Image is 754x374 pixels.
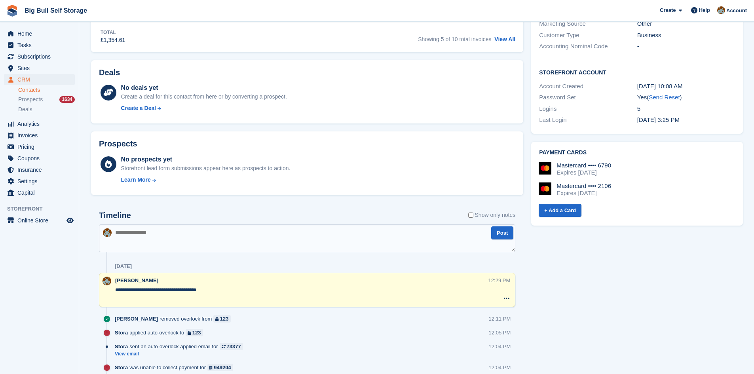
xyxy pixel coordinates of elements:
a: menu [4,28,75,39]
span: [PERSON_NAME] [115,277,158,283]
div: 12:29 PM [488,277,511,284]
a: menu [4,74,75,85]
span: Stora [115,364,128,371]
div: Other [637,19,735,28]
a: + Add a Card [539,204,581,217]
div: Logins [539,104,637,114]
div: 949204 [214,364,231,371]
div: Accounting Nominal Code [539,42,637,51]
img: Mike Llewellen Palmer [717,6,725,14]
div: Create a deal for this contact from here or by converting a prospect. [121,93,287,101]
span: Sites [17,63,65,74]
a: Send Reset [649,94,680,101]
div: 12:05 PM [489,329,511,336]
h2: Timeline [99,211,131,220]
span: Account [726,7,747,15]
div: £1,354.61 [101,36,125,44]
a: Big Bull Self Storage [21,4,90,17]
a: menu [4,176,75,187]
div: was unable to collect payment for [115,364,237,371]
a: menu [4,40,75,51]
div: 1634 [59,96,75,103]
a: Create a Deal [121,104,287,112]
span: Insurance [17,164,65,175]
button: Post [491,226,513,239]
a: View All [494,36,515,42]
span: Home [17,28,65,39]
div: 5 [637,104,735,114]
a: menu [4,118,75,129]
div: Expires [DATE] [556,169,611,176]
span: Prospects [18,96,43,103]
span: Stora [115,343,128,350]
img: Mike Llewellen Palmer [103,228,112,237]
span: Online Store [17,215,65,226]
input: Show only notes [468,211,473,219]
div: Learn More [121,176,150,184]
span: Tasks [17,40,65,51]
a: Preview store [65,216,75,225]
span: Pricing [17,141,65,152]
a: menu [4,63,75,74]
a: menu [4,130,75,141]
img: Mastercard Logo [539,182,551,195]
img: Mike Llewellen Palmer [103,277,111,285]
span: Create [660,6,676,14]
span: ( ) [647,94,682,101]
div: 123 [220,315,229,323]
div: removed overlock from [115,315,235,323]
img: stora-icon-8386f47178a22dfd0bd8f6a31ec36ba5ce8667c1dd55bd0f319d3a0aa187defe.svg [6,5,18,17]
div: Customer Type [539,31,637,40]
a: 123 [186,329,203,336]
a: 949204 [207,364,233,371]
div: Marketing Source [539,19,637,28]
a: menu [4,215,75,226]
div: 12:11 PM [489,315,511,323]
a: Learn More [121,176,290,184]
span: CRM [17,74,65,85]
h2: Storefront Account [539,68,735,76]
div: Storefront lead form submissions appear here as prospects to action. [121,164,290,173]
span: Invoices [17,130,65,141]
div: [DATE] [115,263,132,270]
img: Mastercard Logo [539,162,551,175]
div: - [637,42,735,51]
a: menu [4,51,75,62]
h2: Payment cards [539,150,735,156]
a: Deals [18,105,75,114]
div: 73377 [227,343,241,350]
div: No prospects yet [121,155,290,164]
div: Account Created [539,82,637,91]
a: 73377 [220,343,243,350]
div: [DATE] 10:08 AM [637,82,735,91]
div: No deals yet [121,83,287,93]
div: 12:04 PM [489,364,511,371]
span: Settings [17,176,65,187]
a: menu [4,153,75,164]
div: Expires [DATE] [556,190,611,197]
div: sent an auto-overlock applied email for [115,343,247,350]
span: Help [699,6,710,14]
span: Showing 5 of 10 total invoices [418,36,491,42]
span: Subscriptions [17,51,65,62]
div: 12:04 PM [489,343,511,350]
span: Capital [17,187,65,198]
div: Mastercard •••• 6790 [556,162,611,169]
label: Show only notes [468,211,516,219]
div: Password Set [539,93,637,102]
div: Mastercard •••• 2106 [556,182,611,190]
a: 123 [213,315,230,323]
div: Last Login [539,116,637,125]
span: Stora [115,329,128,336]
span: Deals [18,106,32,113]
div: Business [637,31,735,40]
time: 2025-08-26 14:25:34 UTC [637,116,680,123]
span: [PERSON_NAME] [115,315,158,323]
h2: Prospects [99,139,137,148]
div: applied auto-overlock to [115,329,207,336]
span: Storefront [7,205,79,213]
span: Coupons [17,153,65,164]
span: Analytics [17,118,65,129]
a: View email [115,351,247,357]
div: Total [101,29,125,36]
